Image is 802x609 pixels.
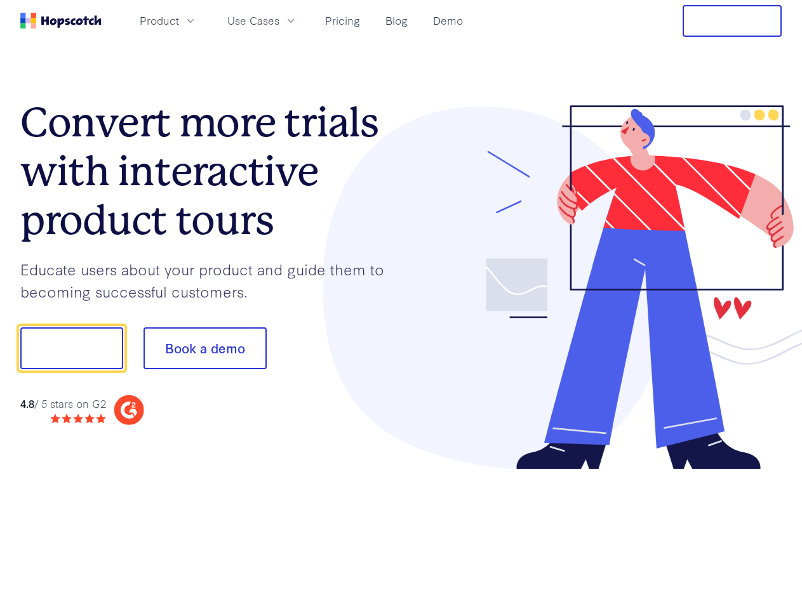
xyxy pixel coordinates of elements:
p: Educate users about your product and guide them to becoming successful customers. [20,258,401,302]
button: Product [132,10,204,31]
button: Free Trial [683,5,782,37]
h1: Convert more trials with interactive product tours [20,98,401,244]
button: Use Cases [220,10,305,31]
span: Use Cases [227,13,279,29]
a: Blog [380,10,413,31]
a: Demo [428,10,468,31]
a: Pricing [320,10,365,31]
button: Book a demo [144,327,267,369]
button: Show me! [20,327,123,369]
a: Home [20,13,102,29]
strong: 4.8 [20,396,34,410]
span: Product [140,13,179,29]
div: / 5 stars on G2 [20,396,106,412]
